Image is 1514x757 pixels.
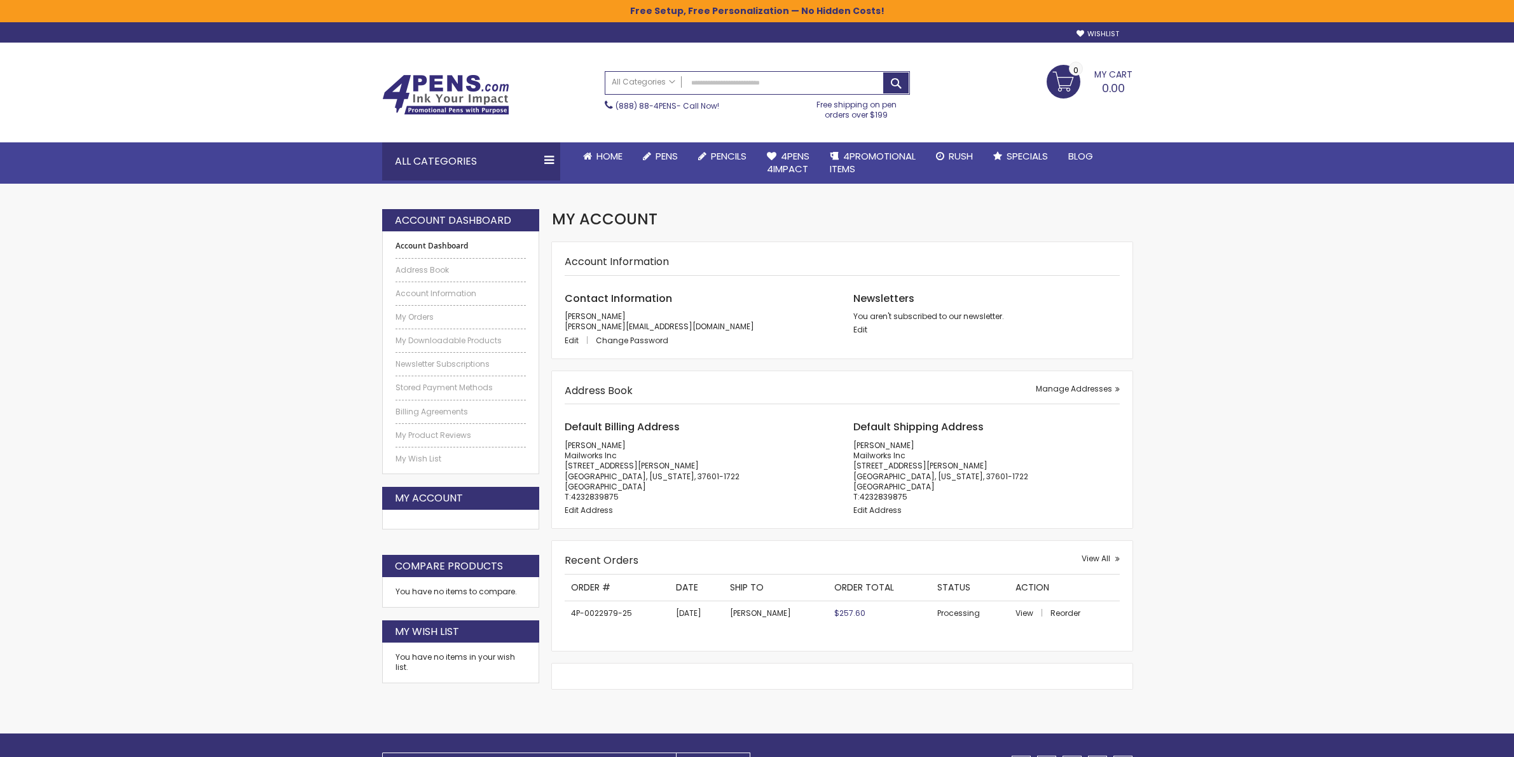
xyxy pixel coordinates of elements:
[949,149,973,163] span: Rush
[396,312,526,322] a: My Orders
[1102,80,1125,96] span: 0.00
[382,74,509,115] img: 4Pens Custom Pens and Promotional Products
[396,289,526,299] a: Account Information
[1073,64,1078,76] span: 0
[724,575,829,601] th: Ship To
[670,601,724,625] td: [DATE]
[571,491,619,502] a: 4232839875
[396,652,526,672] div: You have no items in your wish list.
[396,265,526,275] a: Address Book
[633,142,688,170] a: Pens
[688,142,757,170] a: Pencils
[820,142,926,184] a: 4PROMOTIONALITEMS
[565,505,613,515] a: Edit Address
[656,149,678,163] span: Pens
[1009,575,1119,601] th: Action
[1068,149,1093,163] span: Blog
[552,208,657,229] span: My Account
[853,291,914,306] span: Newsletters
[395,625,459,639] strong: My Wish List
[931,601,1009,625] td: Processing
[396,359,526,369] a: Newsletter Subscriptions
[711,149,747,163] span: Pencils
[803,95,910,120] div: Free shipping on pen orders over $199
[565,383,633,398] strong: Address Book
[395,214,511,228] strong: Account Dashboard
[1015,608,1049,618] a: View
[1082,554,1120,564] a: View All
[565,575,670,601] th: Order #
[1047,65,1132,97] a: 0.00 0
[767,149,809,175] span: 4Pens 4impact
[1077,29,1119,39] a: Wishlist
[828,575,931,601] th: Order Total
[396,454,526,464] a: My Wish List
[396,336,526,346] a: My Downloadable Products
[396,383,526,393] a: Stored Payment Methods
[853,505,902,515] a: Edit Address
[565,553,638,568] strong: Recent Orders
[596,149,623,163] span: Home
[565,335,579,346] span: Edit
[670,575,724,601] th: Date
[931,575,1009,601] th: Status
[396,430,526,440] a: My Product Reviews
[395,559,503,573] strong: Compare Products
[565,601,670,625] td: 4P-0022979-25
[1036,383,1112,394] span: Manage Addresses
[830,149,916,175] span: 4PROMOTIONAL ITEMS
[853,311,1120,322] p: You aren't subscribed to our newsletter.
[382,142,560,181] div: All Categories
[853,324,867,335] a: Edit
[834,608,865,618] span: $257.60
[605,72,682,93] a: All Categories
[382,577,540,607] div: You have no items to compare.
[616,100,677,111] a: (888) 88-4PENS
[724,601,829,625] td: [PERSON_NAME]
[612,77,675,87] span: All Categories
[1015,608,1033,618] span: View
[853,440,1120,502] address: [PERSON_NAME] Mailworks Inc [STREET_ADDRESS][PERSON_NAME] [GEOGRAPHIC_DATA], [US_STATE], 37601-17...
[1036,384,1120,394] a: Manage Addresses
[853,419,984,434] span: Default Shipping Address
[565,311,831,332] p: [PERSON_NAME] [PERSON_NAME][EMAIL_ADDRESS][DOMAIN_NAME]
[1007,149,1048,163] span: Specials
[1050,608,1080,618] a: Reorder
[983,142,1058,170] a: Specials
[573,142,633,170] a: Home
[1058,142,1103,170] a: Blog
[565,440,831,502] address: [PERSON_NAME] Mailworks Inc [STREET_ADDRESS][PERSON_NAME] [GEOGRAPHIC_DATA], [US_STATE], 37601-17...
[565,254,669,269] strong: Account Information
[926,142,983,170] a: Rush
[616,100,719,111] span: - Call Now!
[565,419,680,434] span: Default Billing Address
[565,335,594,346] a: Edit
[395,491,463,505] strong: My Account
[860,491,907,502] a: 4232839875
[565,291,672,306] span: Contact Information
[396,241,526,251] strong: Account Dashboard
[757,142,820,184] a: 4Pens4impact
[396,407,526,417] a: Billing Agreements
[1082,553,1110,564] span: View All
[596,335,668,346] a: Change Password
